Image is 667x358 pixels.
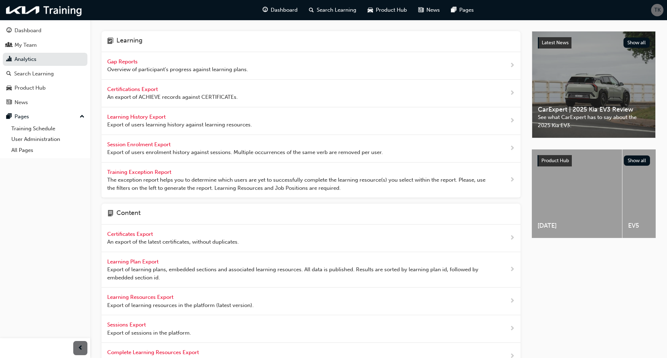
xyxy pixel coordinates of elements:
[14,70,54,78] div: Search Learning
[107,121,252,129] span: Export of users learning history against learning resources.
[107,58,139,65] span: Gap Reports
[510,61,515,70] span: next-icon
[107,141,172,148] span: Session Enrolment Export
[8,145,87,156] a: All Pages
[15,98,28,107] div: News
[107,93,238,101] span: An export of ACHIEVE records against CERTIFICATEs.
[102,163,521,198] a: Training Exception Report The exception report helps you to determine which users are yet to succ...
[15,84,46,92] div: Product Hub
[538,106,650,114] span: CarExpert | 2025 Kia EV3 Review
[3,81,87,95] a: Product Hub
[413,3,445,17] a: news-iconNews
[445,3,479,17] a: pages-iconPages
[510,265,515,274] span: next-icon
[532,149,622,238] a: [DATE]
[116,209,140,218] h4: Content
[3,24,87,37] a: Dashboard
[510,144,515,153] span: next-icon
[3,110,87,123] button: Pages
[510,324,515,333] span: next-icon
[510,297,515,306] span: next-icon
[4,3,85,17] img: kia-training
[107,148,383,157] span: Export of users enrolment history against sessions. Multiple occurrences of the same verb are rem...
[654,6,661,14] span: TK
[15,27,41,35] div: Dashboard
[538,113,650,129] span: See what CarExpert has to say about the 2025 Kia EV3.
[624,155,650,166] button: Show all
[107,294,175,300] span: Learning Resources Export
[102,135,521,163] a: Session Enrolment Export Export of users enrolment history against sessions. Multiple occurrences...
[537,155,650,166] a: Product HubShow all
[542,40,569,46] span: Latest News
[537,222,616,230] span: [DATE]
[107,349,200,356] span: Complete Learning Resources Export
[102,52,521,80] a: Gap Reports Overview of participant's progress against learning plans.next-icon
[376,6,407,14] span: Product Hub
[8,134,87,145] a: User Administration
[107,231,154,237] span: Certificates Export
[309,6,314,15] span: search-icon
[6,42,12,49] span: people-icon
[102,252,521,288] a: Learning Plan Export Export of learning plans, embedded sections and associated learning resource...
[107,329,191,337] span: Export of sessions in the platform.
[102,225,521,252] a: Certificates Export An export of the latest certificates, without duplicates.next-icon
[107,322,147,328] span: Sessions Export
[263,6,268,15] span: guage-icon
[6,56,12,63] span: chart-icon
[107,37,114,46] span: learning-icon
[651,4,663,16] button: TK
[116,37,143,46] h4: Learning
[451,6,456,15] span: pages-icon
[80,112,85,121] span: up-icon
[3,53,87,66] a: Analytics
[107,114,167,120] span: Learning History Export
[107,176,487,192] span: The exception report helps you to determine which users are yet to successfully complete the lear...
[107,66,248,74] span: Overview of participant's progress against learning plans.
[459,6,474,14] span: Pages
[510,89,515,98] span: next-icon
[510,234,515,243] span: next-icon
[6,71,11,77] span: search-icon
[102,288,521,315] a: Learning Resources Export Export of learning resources in the platform (latest version).next-icon
[6,100,12,106] span: news-icon
[303,3,362,17] a: search-iconSearch Learning
[426,6,440,14] span: News
[317,6,356,14] span: Search Learning
[368,6,373,15] span: car-icon
[510,117,515,125] span: next-icon
[3,96,87,109] a: News
[532,31,656,138] a: Latest NewsShow allCarExpert | 2025 Kia EV3 ReviewSee what CarExpert has to say about the 2025 Ki...
[107,238,239,246] span: An export of the latest certificates, without duplicates.
[107,209,114,218] span: page-icon
[107,258,160,265] span: Learning Plan Export
[362,3,413,17] a: car-iconProduct Hub
[257,3,303,17] a: guage-iconDashboard
[541,158,569,164] span: Product Hub
[6,114,12,120] span: pages-icon
[102,80,521,107] a: Certifications Export An export of ACHIEVE records against CERTIFICATEs.next-icon
[510,176,515,184] span: next-icon
[102,107,521,135] a: Learning History Export Export of users learning history against learning resources.next-icon
[15,113,29,121] div: Pages
[102,315,521,343] a: Sessions Export Export of sessions in the platform.next-icon
[623,38,650,48] button: Show all
[271,6,298,14] span: Dashboard
[538,37,650,49] a: Latest NewsShow all
[78,344,83,353] span: prev-icon
[6,28,12,34] span: guage-icon
[15,41,37,49] div: My Team
[418,6,424,15] span: news-icon
[107,169,173,175] span: Training Exception Report
[107,301,254,309] span: Export of learning resources in the platform (latest version).
[107,86,159,92] span: Certifications Export
[107,266,487,282] span: Export of learning plans, embedded sections and associated learning resources. All data is publis...
[3,67,87,80] a: Search Learning
[6,85,12,91] span: car-icon
[3,23,87,110] button: DashboardMy TeamAnalyticsSearch LearningProduct HubNews
[8,123,87,134] a: Training Schedule
[3,39,87,52] a: My Team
